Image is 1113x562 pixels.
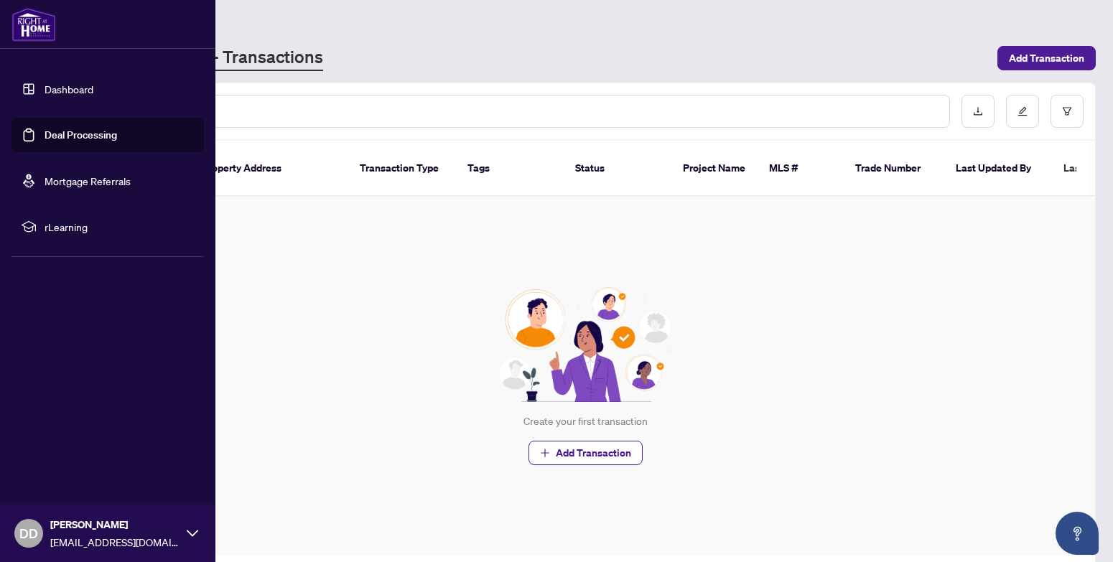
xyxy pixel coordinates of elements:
[556,441,631,464] span: Add Transaction
[844,141,944,197] th: Trade Number
[1017,106,1028,116] span: edit
[50,534,180,550] span: [EMAIL_ADDRESS][DOMAIN_NAME]
[45,174,131,187] a: Mortgage Referrals
[45,83,93,95] a: Dashboard
[11,7,56,42] img: logo
[45,128,117,141] a: Deal Processing
[540,448,550,458] span: plus
[523,413,648,429] div: Create your first transaction
[671,141,758,197] th: Project Name
[1062,106,1072,116] span: filter
[1006,95,1039,128] button: edit
[944,141,1052,197] th: Last Updated By
[50,517,180,533] span: [PERSON_NAME]
[758,141,844,197] th: MLS #
[19,523,38,543] span: DD
[528,441,643,465] button: Add Transaction
[564,141,671,197] th: Status
[973,106,983,116] span: download
[45,219,194,235] span: rLearning
[456,141,564,197] th: Tags
[961,95,995,128] button: download
[190,141,348,197] th: Property Address
[493,287,678,402] img: Null State Icon
[348,141,456,197] th: Transaction Type
[997,46,1096,70] button: Add Transaction
[1009,47,1084,70] span: Add Transaction
[1051,95,1084,128] button: filter
[1056,512,1099,555] button: Open asap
